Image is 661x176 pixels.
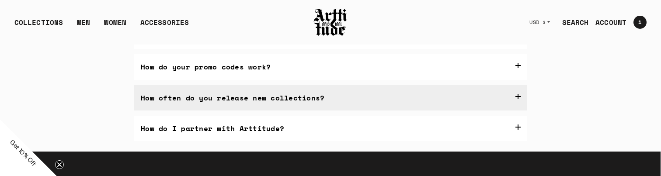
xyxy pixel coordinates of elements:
[104,17,126,35] a: WOMEN
[140,17,189,35] div: ACCESSORIES
[14,17,63,35] div: COLLECTIONS
[524,13,555,32] button: USD $
[134,54,527,79] label: How do your promo codes work?
[134,116,527,141] label: How do I partner with Arttitude?
[555,14,589,31] a: SEARCH
[55,160,64,169] button: Close teaser
[77,17,90,35] a: MEN
[7,17,196,35] ul: Main navigation
[8,138,38,168] span: Get 10% Off
[588,14,626,31] a: ACCOUNT
[638,20,641,25] span: 1
[313,7,348,37] img: Arttitude
[134,85,527,110] label: How often do you release new collections?
[626,12,647,32] a: Open cart
[529,19,546,26] span: USD $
